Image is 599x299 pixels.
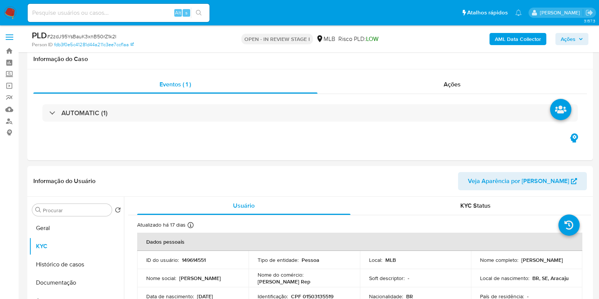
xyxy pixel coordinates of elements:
[460,201,491,210] span: KYC Status
[480,275,529,282] p: Local de nascimento :
[540,9,583,16] p: viviane.jdasilva@mercadopago.com.br
[29,219,124,237] button: Geral
[179,275,221,282] p: [PERSON_NAME]
[480,257,518,263] p: Nome completo :
[515,9,522,16] a: Notificações
[258,278,310,285] p: [PERSON_NAME] Rep
[369,257,382,263] p: Local :
[561,33,576,45] span: Ações
[33,55,587,63] h1: Informação do Caso
[137,233,582,251] th: Dados pessoais
[458,172,587,190] button: Veja Aparência por [PERSON_NAME]
[467,9,508,17] span: Atalhos rápidos
[302,257,319,263] p: Pessoa
[408,275,409,282] p: -
[47,33,116,40] span: # 2zdJ95YsBauK3xnB50rZ1k2I
[369,275,405,282] p: Soft descriptor :
[115,207,121,215] button: Retornar ao pedido padrão
[241,34,313,44] p: OPEN - IN REVIEW STAGE I
[555,33,588,45] button: Ações
[32,29,47,41] b: PLD
[495,33,541,45] b: AML Data Collector
[258,257,299,263] p: Tipo de entidade :
[137,221,186,229] p: Atualizado há 17 dias
[182,257,206,263] p: 149614551
[160,80,191,89] span: Eventos ( 1 )
[28,8,210,18] input: Pesquise usuários ou casos...
[175,9,181,16] span: Alt
[185,9,188,16] span: s
[521,257,563,263] p: [PERSON_NAME]
[468,172,569,190] span: Veja Aparência por [PERSON_NAME]
[585,9,593,17] a: Sair
[316,35,335,43] div: MLB
[146,275,176,282] p: Nome social :
[32,41,53,48] b: Person ID
[29,274,124,292] button: Documentação
[146,257,179,263] p: ID do usuário :
[54,41,134,48] a: fdb3f0e5c41281d44a211c3ee7ccf1aa
[35,207,41,213] button: Procurar
[366,34,378,43] span: LOW
[191,8,206,18] button: search-icon
[233,201,255,210] span: Usuário
[43,207,109,214] input: Procurar
[29,255,124,274] button: Histórico de casos
[385,257,396,263] p: MLB
[61,109,108,117] h3: AUTOMATIC (1)
[29,237,124,255] button: KYC
[258,271,303,278] p: Nome do comércio :
[444,80,461,89] span: Ações
[33,177,95,185] h1: Informação do Usuário
[42,104,578,122] div: AUTOMATIC (1)
[338,35,378,43] span: Risco PLD:
[490,33,546,45] button: AML Data Collector
[532,275,569,282] p: BR, SE, Aracaju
